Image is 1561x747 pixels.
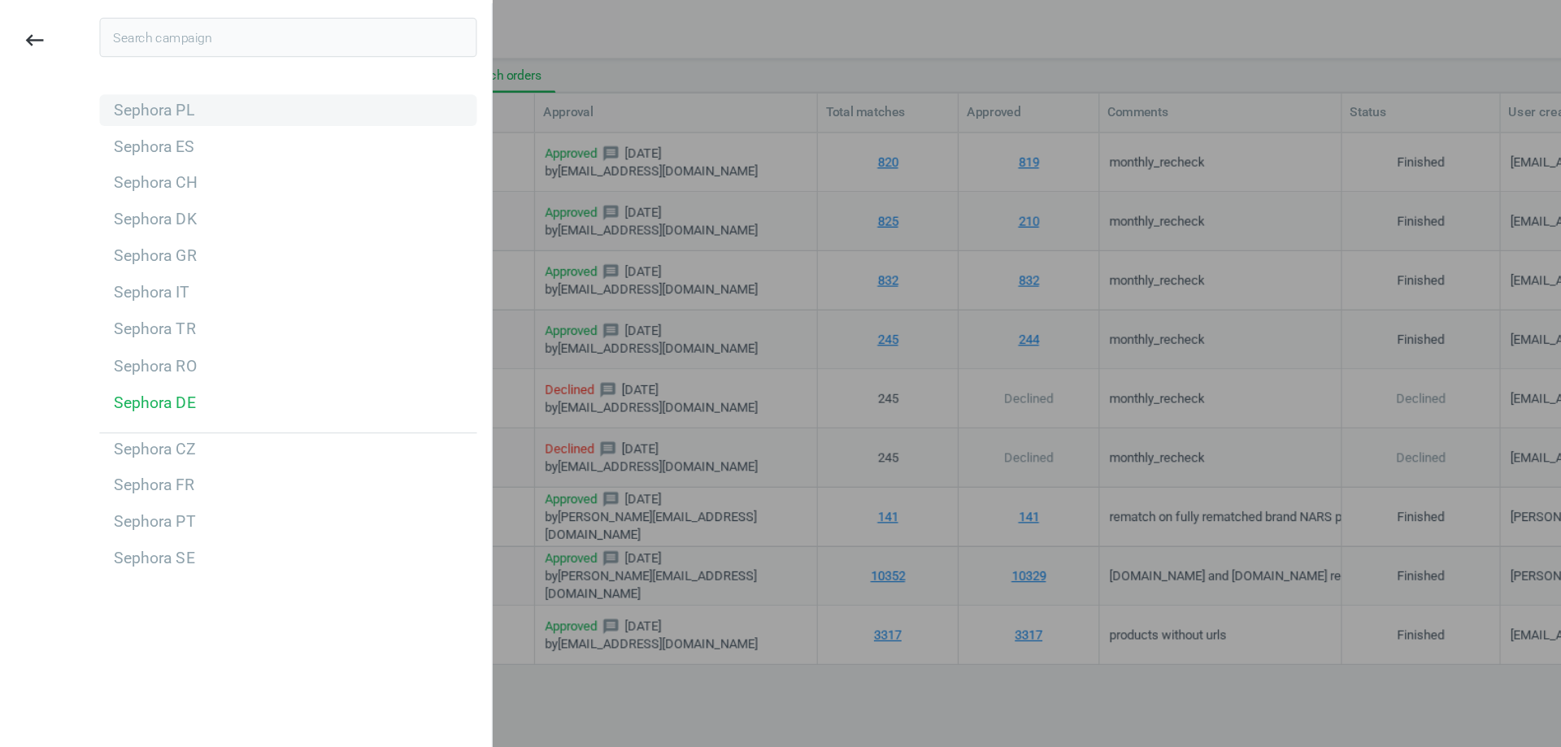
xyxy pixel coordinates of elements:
[19,24,38,43] i: keyboard_backspace
[94,202,163,220] div: Sephora GR
[94,362,162,380] div: Sephora CZ
[94,422,162,440] div: Sephora PT
[94,232,157,250] div: Sephora IT
[94,324,162,341] div: Sephora DE
[94,112,161,130] div: Sephora ES
[10,15,47,53] button: keyboard_backspace
[94,293,163,311] div: Sephora RO
[1494,692,1533,731] div: Open Intercom Messenger
[94,263,162,280] div: Sephora TR
[94,172,163,190] div: Sephora DK
[94,452,161,470] div: Sephora SE
[94,392,161,410] div: Sephora FR
[94,142,163,160] div: Sephora CH
[82,15,394,47] input: Search campaign
[94,82,161,100] div: Sephora PL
